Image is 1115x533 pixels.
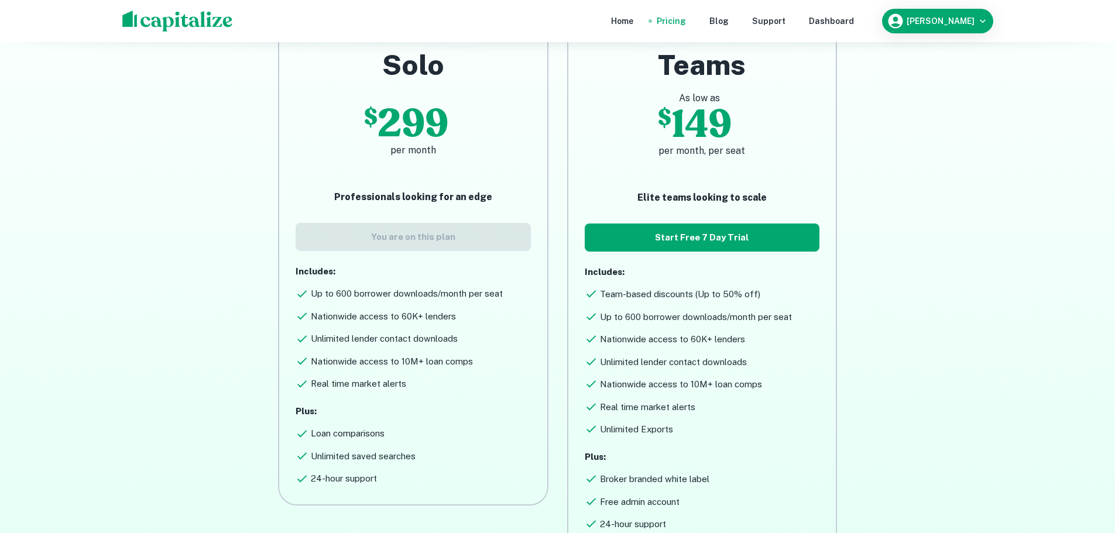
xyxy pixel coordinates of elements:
[311,332,458,346] h6: Unlimited lender contact downloads
[585,48,819,82] h2: Teams
[600,496,680,509] h6: Free admin account
[600,311,792,324] h6: Up to 600 borrower downloads/month per seat
[600,423,673,436] h6: Unlimited Exports
[311,355,473,369] h6: Nationwide access to 10M+ loan comps
[585,451,819,464] p: Plus:
[378,105,448,143] p: 299
[611,15,633,27] a: Home
[600,518,666,531] h6: 24-hour support
[600,333,745,346] h6: Nationwide access to 60K+ lenders
[296,265,530,278] p: Includes:
[671,105,732,144] p: 149
[1056,439,1115,496] iframe: Chat Widget
[600,401,695,414] h6: Real time market alerts
[882,9,993,33] button: [PERSON_NAME]
[809,15,854,27] a: Dashboard
[709,15,729,27] a: Blog
[311,287,503,301] h6: Up to 600 borrower downloads/month per seat
[600,378,762,391] h6: Nationwide access to 10M+ loan comps
[311,450,416,463] h6: Unlimited saved searches
[311,377,406,391] h6: Real time market alerts
[585,266,819,279] p: Includes:
[600,356,747,369] h6: Unlimited lender contact downloads
[296,190,530,204] p: Professionals looking for an edge
[658,105,671,144] p: $
[311,427,385,441] h6: Loan comparisons
[585,144,819,158] h6: per month, per seat
[296,48,530,82] h2: Solo
[585,191,819,205] p: Elite teams looking to scale
[657,15,686,27] a: Pricing
[296,143,530,157] h6: per month
[122,11,233,32] img: capitalize-logo.png
[600,288,760,301] h6: Team-based discounts (Up to 50% off)
[364,105,378,143] p: $
[296,405,530,418] p: Plus:
[585,223,819,252] button: Start Free 7 Day Trial
[752,15,785,27] a: Support
[311,310,456,324] h6: Nationwide access to 60K+ lenders
[907,17,975,25] h6: [PERSON_NAME]
[311,472,377,486] h6: 24-hour support
[600,473,709,486] h6: Broker branded white label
